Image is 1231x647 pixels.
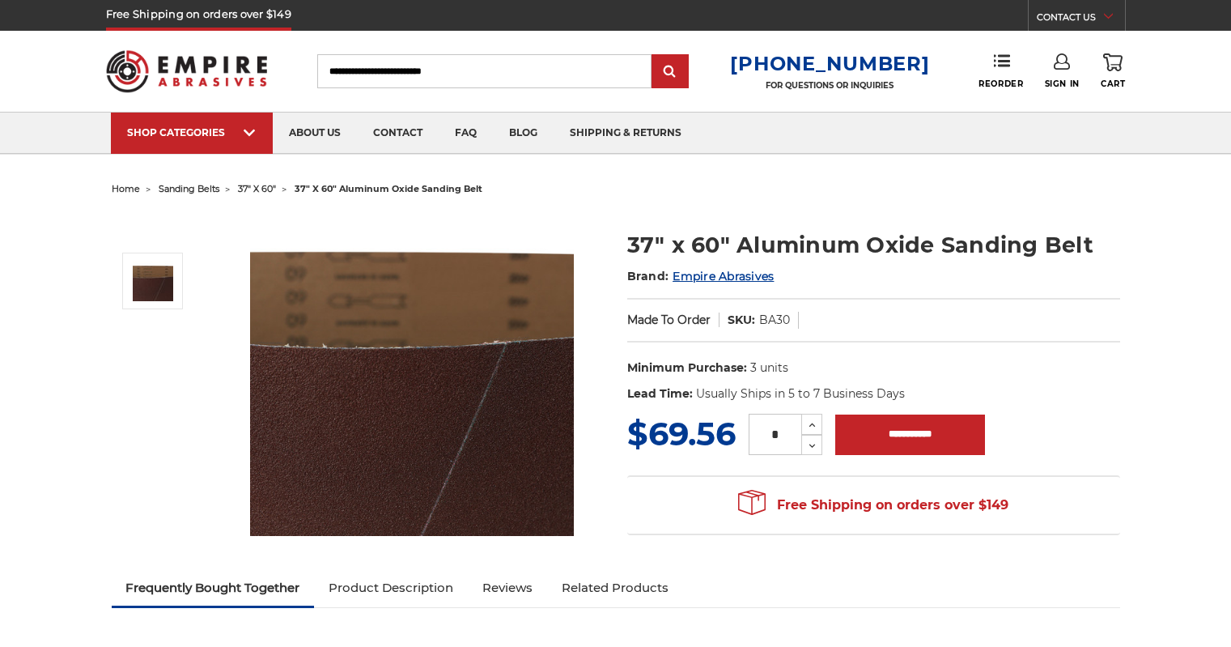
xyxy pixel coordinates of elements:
a: [PHONE_NUMBER] [730,52,929,75]
dd: 3 units [750,360,788,377]
h1: 37" x 60" Aluminum Oxide Sanding Belt [627,229,1120,261]
span: Cart [1101,79,1125,89]
dt: SKU: [728,312,755,329]
a: Reorder [978,53,1023,88]
a: faq [439,113,493,154]
a: Related Products [547,570,683,606]
a: CONTACT US [1037,8,1125,31]
img: 37" x 60" Aluminum Oxide Sanding Belt [250,212,574,536]
a: sanding belts [159,183,219,194]
a: home [112,183,140,194]
span: Brand: [627,269,669,283]
a: Cart [1101,53,1125,89]
a: Frequently Bought Together [112,570,315,606]
dt: Lead Time: [627,385,693,402]
dd: Usually Ships in 5 to 7 Business Days [696,385,905,402]
a: 37" x 60" [238,183,276,194]
a: about us [273,113,357,154]
span: Free Shipping on orders over $149 [738,489,1008,521]
span: Reorder [978,79,1023,89]
a: Empire Abrasives [673,269,774,283]
a: shipping & returns [554,113,698,154]
dd: BA30 [759,312,790,329]
dt: Minimum Purchase: [627,360,747,377]
a: Product Description [314,570,468,606]
span: $69.56 [627,414,736,453]
a: blog [493,113,554,154]
a: contact [357,113,439,154]
span: Sign In [1045,79,1080,89]
a: Reviews [468,570,547,606]
input: Submit [654,56,686,88]
span: Made To Order [627,313,711,327]
div: SHOP CATEGORIES [127,126,257,138]
img: Empire Abrasives [106,40,268,103]
img: 37" x 60" Aluminum Oxide Sanding Belt [133,261,173,301]
p: FOR QUESTIONS OR INQUIRIES [730,80,929,91]
span: 37" x 60" aluminum oxide sanding belt [295,183,482,194]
